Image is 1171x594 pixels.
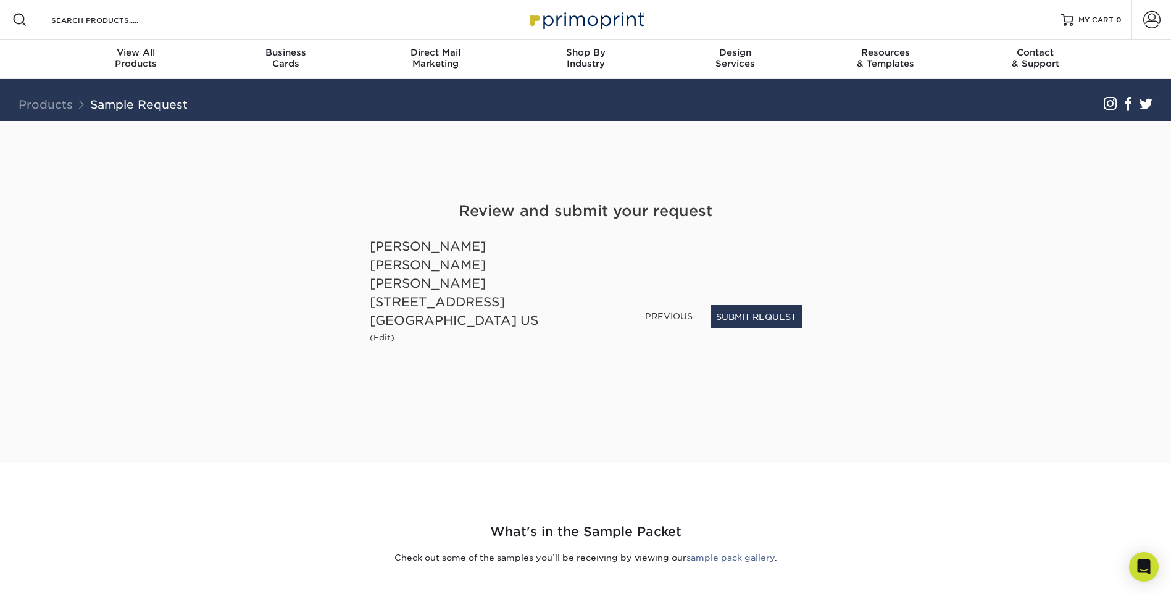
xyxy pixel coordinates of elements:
span: Business [210,47,360,58]
div: Cards [210,47,360,69]
div: [PERSON_NAME] [PERSON_NAME] [PERSON_NAME] [STREET_ADDRESS] [GEOGRAPHIC_DATA] US [370,237,577,330]
a: Sample Request [90,98,188,111]
div: Industry [510,47,661,69]
a: BusinessCards [210,40,360,79]
img: Primoprint [524,6,648,33]
span: Shop By [510,47,661,58]
span: MY CART [1078,15,1114,25]
a: Resources& Templates [811,40,961,79]
a: (Edit) [370,331,394,343]
a: Contact& Support [961,40,1111,79]
a: DesignServices [661,40,811,79]
span: View All [61,47,211,58]
small: (Edit) [370,333,394,342]
div: Products [61,47,211,69]
span: Design [661,47,811,58]
span: Contact [961,47,1111,58]
a: Shop ByIndustry [510,40,661,79]
div: Marketing [360,47,510,69]
iframe: reCAPTCHA [614,237,780,280]
a: sample pack gallery [686,553,775,563]
button: SUBMIT REQUEST [711,305,802,328]
h4: Review and submit your request [370,200,802,222]
p: Check out some of the samples you’ll be receiving by viewing our . [225,551,947,564]
a: Products [19,98,73,111]
span: Direct Mail [360,47,510,58]
div: Open Intercom Messenger [1129,552,1159,582]
a: View AllProducts [61,40,211,79]
h2: What's in the Sample Packet [225,522,947,542]
div: & Templates [811,47,961,69]
input: SEARCH PRODUCTS..... [50,12,170,27]
div: & Support [961,47,1111,69]
span: 0 [1116,15,1122,24]
div: Services [661,47,811,69]
span: Resources [811,47,961,58]
a: PREVIOUS [640,306,698,326]
a: Direct MailMarketing [360,40,510,79]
